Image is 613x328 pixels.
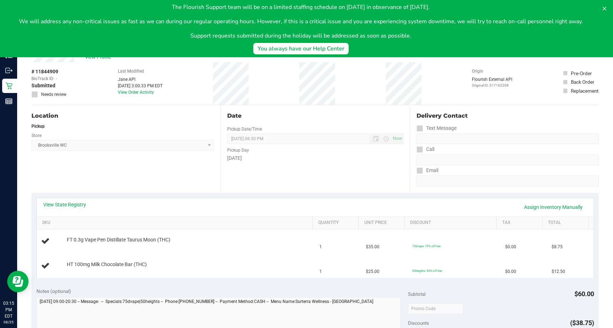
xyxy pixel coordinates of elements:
[3,300,14,319] p: 03:15 PM EDT
[552,244,563,250] span: $8.75
[319,244,322,250] span: 1
[258,44,344,53] div: You always have our Help Center
[19,17,583,26] p: We will address any non-critical issues as fast as we can during our regular operating hours. How...
[5,67,13,74] inline-svg: Outbound
[412,269,442,273] span: 50heights: 50% off line
[118,83,163,89] div: [DATE] 3:00:33 PM EDT
[31,132,41,139] label: Store
[227,126,262,132] label: Pickup Date/Time
[318,220,356,226] a: Quantity
[19,3,583,11] p: The Flourish Support team will be on a limited staffing schedule on [DATE] in observance of [DATE].
[67,261,147,268] span: HT 100mg Milk Chocolate Bar (THC)
[417,123,457,133] label: Text Message
[366,244,379,250] span: $35.00
[472,83,512,88] p: Original ID: 317162208
[7,271,29,292] iframe: Resource center
[364,220,402,226] a: Unit Price
[417,144,434,155] label: Call
[552,268,565,275] span: $12.50
[408,291,425,297] span: Subtotal
[118,76,163,83] div: Jane API
[571,87,598,94] div: Replacement
[366,268,379,275] span: $25.00
[502,220,540,226] a: Tax
[227,155,403,162] div: [DATE]
[5,82,13,89] inline-svg: Retail
[118,68,144,74] label: Last Modified
[574,290,594,298] span: $60.00
[417,112,599,120] div: Delivery Contact
[31,82,55,89] span: Submitted
[43,201,86,208] a: View State Registry
[472,68,483,74] label: Origin
[410,220,494,226] a: Discount
[505,244,516,250] span: $0.00
[519,201,587,213] a: Assign Inventory Manually
[548,220,585,226] a: Total
[3,319,14,325] p: 08/25
[5,98,13,105] inline-svg: Reports
[417,165,438,176] label: Email
[319,268,322,275] span: 1
[56,75,57,82] span: -
[227,147,249,153] label: Pickup Day
[31,124,45,129] strong: Pickup
[67,236,170,243] span: FT 0.3g Vape Pen Distillate Taurus Moon (THC)
[412,244,440,248] span: 75dvape: 75% off line
[31,75,54,82] span: BioTrack ID:
[571,78,594,85] div: Back Order
[472,76,512,88] div: Flourish External API
[417,133,599,144] input: Format: (999) 999-9999
[505,268,516,275] span: $0.00
[408,303,463,314] input: Promo Code
[31,68,58,75] span: # 11844909
[570,319,594,327] span: ($38.75)
[417,155,599,165] input: Format: (999) 999-9999
[571,70,592,77] div: Pre-Order
[42,220,310,226] a: SKU
[19,31,583,40] p: Support requests submitted during the holiday will be addressed as soon as possible.
[227,112,403,120] div: Date
[118,90,154,95] a: View Order Activity
[36,288,71,294] span: Notes (optional)
[31,112,214,120] div: Location
[41,91,66,98] span: Needs review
